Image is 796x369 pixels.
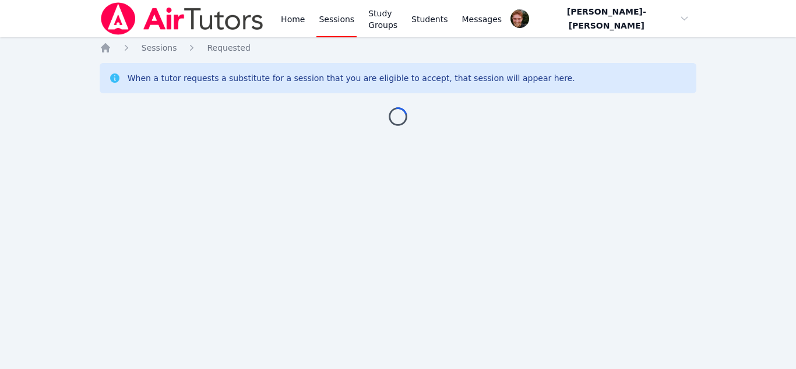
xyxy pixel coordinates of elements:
[462,13,502,25] span: Messages
[100,42,697,54] nav: Breadcrumb
[142,42,177,54] a: Sessions
[207,42,250,54] a: Requested
[100,2,265,35] img: Air Tutors
[142,43,177,52] span: Sessions
[207,43,250,52] span: Requested
[128,72,575,84] div: When a tutor requests a substitute for a session that you are eligible to accept, that session wi...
